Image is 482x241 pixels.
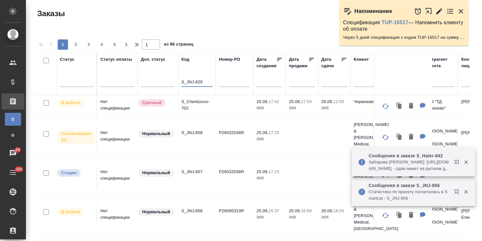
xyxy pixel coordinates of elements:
button: Закрыть [457,7,465,15]
p: 25.09, [257,208,269,213]
p: Нормальный [142,170,170,176]
p: 17:25 [269,130,279,135]
p: В работе [61,209,80,215]
p: 2025 [321,105,347,111]
td: Нет спецификации [97,204,138,227]
div: Выставляется автоматически при создании заказа [57,169,93,177]
span: 4 [97,41,107,48]
p: В работе [61,100,80,106]
p: Сообщения в заказе S_JNJ-856 [369,182,450,189]
span: В [8,116,18,122]
p: Спецификация — Напомнить клиенту об оплате [343,19,465,32]
button: Перейти в todo [446,7,454,15]
span: 394 [12,166,26,173]
p: S_JNJ-858 [181,130,212,136]
td: Нет спецификации [97,165,138,188]
a: TUP-16517 [382,20,408,25]
p: Сообщения в заказе S_Haier-842 [369,152,450,159]
button: Закрыть [459,189,473,195]
p: Нормальный [142,209,170,215]
p: 15:37 [269,208,279,213]
div: Доп. статус [141,56,166,63]
p: S_JNJ-856 [181,208,212,214]
p: Через 5 дней спецификация с кодом TUP-16517 на сумму 98139.36 RUB будет просрочена [343,34,465,41]
div: Статус оплаты [100,56,132,63]
td: Нет спецификации [97,126,138,149]
button: Обновить [378,130,393,145]
p: Напоминание [354,8,392,15]
div: Статус по умолчанию для стандартных заказов [138,169,175,177]
p: Cтатистика по проекту посчиталась в Smartcat - S_JNJ-856 [369,189,450,202]
button: Клонировать [393,100,406,113]
span: 5 [109,41,120,48]
td: P26095310R [216,204,253,227]
p: 25.09, [289,99,301,104]
span: 3 [84,41,94,48]
button: Для КМ: 1 НЗП к скану + 1 НЗК [417,131,429,144]
div: Номер PO [219,56,240,63]
p: Черкизово [354,99,385,105]
div: Статус по умолчанию для стандартных заказов [138,208,175,216]
p: 2025 [321,214,347,221]
span: 58 [12,147,24,153]
div: Контрагент клиента [424,56,455,69]
p: ООО "ТД Черкизово" [424,99,455,111]
button: Отложить [414,7,422,15]
div: Выставляет ПМ после принятия заказа от КМа [57,208,93,216]
td: P26032036R [216,126,253,149]
div: Клиент [354,56,369,63]
div: Выставляется автоматически, если на указанный объем услуг необходимо больше времени в стандартном... [138,99,175,107]
button: Редактировать [435,7,443,15]
p: 2025 [257,105,282,111]
button: Удалить [406,131,417,144]
button: 4 [97,39,107,50]
button: Открыть в новой вкладке [450,185,465,201]
a: В [5,113,21,126]
div: Дата создания [257,56,276,69]
button: Закрыть [459,159,473,165]
p: 26.09, [321,208,333,213]
button: Обновить [378,99,393,114]
span: Заказы [36,8,65,19]
button: Клонировать [393,131,406,144]
p: 2025 [289,105,315,111]
p: 12:00 [333,99,344,104]
p: 2025 [257,214,282,221]
p: [PERSON_NAME] & [PERSON_NAME] Medical, [GEOGRAPHIC_DATA] [354,121,385,154]
p: 2025 [257,136,282,142]
p: 25.09, [257,99,269,104]
p: 16:59 [301,208,312,213]
p: S_Cherkizovo-702 [181,99,212,111]
button: Открыть в новой вкладке [425,4,432,18]
p: 26.09, [321,99,333,104]
span: 2 [71,41,81,48]
p: Срочный [142,100,162,106]
p: [PERSON_NAME] & [PERSON_NAME] [424,128,455,147]
p: 2025 [289,214,315,221]
p: 17:23 [269,169,279,174]
div: Дата сдачи [321,56,341,69]
div: Статус по умолчанию для стандартных заказов [138,130,175,138]
a: 58 [2,145,24,161]
p: 25.09, [289,208,301,213]
a: 394 [2,164,24,181]
div: Выставляет ПМ после принятия заказа от КМа [57,99,93,107]
div: Дата продажи [289,56,308,69]
p: 2025 [257,175,282,182]
p: Создан [61,170,77,176]
button: 5 [109,39,120,50]
p: Согласование КП [61,131,91,143]
span: Ф [8,132,18,139]
span: из 96 страниц [164,40,193,50]
div: Код [181,56,189,63]
td: P26032036R [216,165,253,188]
button: Открыть в новой вкладке [450,156,465,171]
div: Статус [60,56,75,63]
p: Заборова [PERSON_NAME]: [URL][DOMAIN_NAME] - сдаю макет на русском для согласования [369,159,450,172]
p: 17:59 [301,99,312,104]
p: Нормальный [142,131,170,137]
p: 25.09, [257,130,269,135]
a: Ф [5,129,21,142]
button: 3 [84,39,94,50]
button: Удалить [406,100,417,113]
